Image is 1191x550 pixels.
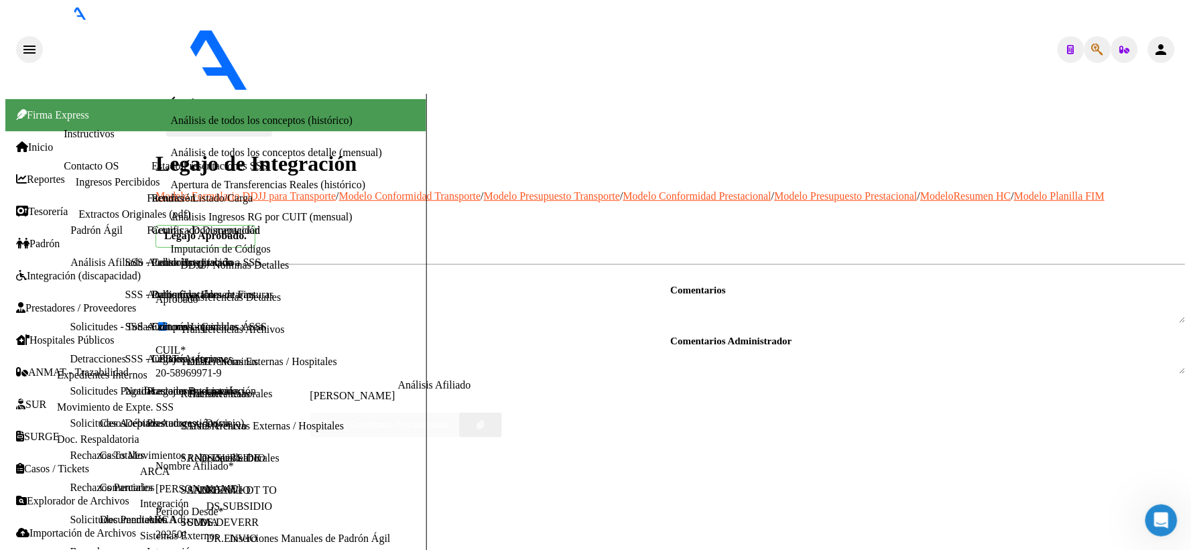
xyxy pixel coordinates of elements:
[21,42,38,58] mat-icon: menu
[171,115,353,127] a: Análisis de todos los conceptos (histórico)
[920,190,1011,202] a: ModeloResumen HC
[188,388,251,400] a: Transferencias
[16,527,136,539] a: Importación de Archivos
[125,257,235,268] a: SSS - Censo Hospitalario
[151,160,267,171] a: Estado Presentaciones SSS
[147,224,260,236] a: Facturas - Documentación
[16,238,60,250] a: Padrón
[16,174,65,186] a: Reportes
[188,420,344,432] a: Transferencias Externas / Hospitales
[361,82,408,93] span: - OSMISS
[70,321,151,332] a: Solicitudes - Todas
[70,257,143,268] a: Análisis Afiliado
[57,401,174,413] a: Movimiento de Expte. SSS
[16,334,115,346] a: Hospitales Públicos
[671,283,1186,297] h3: Comentarios
[100,482,155,493] a: Comentarios
[57,369,147,381] a: Expedientes Internos
[16,431,59,443] a: SURGE
[70,385,155,397] a: Solicitudes Pagadas
[70,224,123,236] a: Padrón Ágil
[70,450,144,461] a: Rechazos Totales
[16,399,46,411] a: SUR
[775,190,918,202] a: Modelo Presupuesto Prestacional
[206,500,272,512] a: DS.SUBSIDIO
[16,109,89,121] span: Firma Express
[16,206,68,218] a: Tesorería
[43,20,361,91] img: Logo SAAS
[70,417,164,429] a: Solicitudes Aceptadas
[188,452,279,464] a: Relaciones Laborales
[16,270,141,282] a: Integración (discapacidad)
[140,466,170,477] a: ARCA
[147,514,176,525] a: ARCA
[64,160,119,171] a: Contacto OS
[1153,42,1170,58] mat-icon: person
[16,366,129,379] a: ANMAT - Trazabilidad
[1145,504,1178,537] iframe: Intercom live chat
[76,176,160,188] a: Ingresos Percibidos
[125,289,214,300] a: SSS - Preliquidación
[16,141,53,153] a: Inicio
[180,291,281,303] a: Transferencias Detalles
[180,324,284,336] a: Transferencias Archivos
[100,450,186,461] a: Casos Movimientos
[16,463,89,475] a: Casos / Tickets
[180,259,289,271] a: DDJJ / Nóminas Detalles
[484,190,621,202] a: Modelo Presupuesto Transporte
[155,151,1186,176] h1: Legajo de Integración
[188,356,259,368] a: DDJJ / Nóminas
[100,417,125,429] a: Casos
[78,208,190,220] a: Extractos Originales (pdf)
[147,192,253,204] a: Facturas - Listado/Carga
[16,495,129,507] a: Explorador de Archivos
[188,517,218,529] a: SUMA
[1014,190,1105,202] a: Modelo Planilla FIM
[16,302,136,314] a: Prestadores / Proveedores
[671,334,1186,348] h3: Comentarios Administrador
[70,353,126,364] a: Detracciones
[188,484,217,496] a: SANO
[206,533,257,545] a: DR.ENVIO
[398,379,471,391] span: Análisis Afiliado
[140,498,189,509] a: Integración
[623,190,771,202] a: Modelo Conformidad Prestacional
[64,128,115,139] a: Instructivos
